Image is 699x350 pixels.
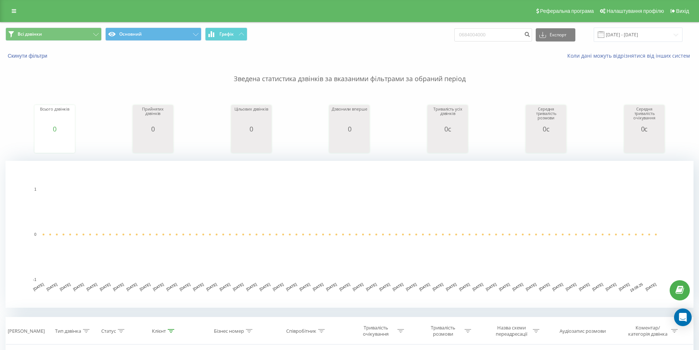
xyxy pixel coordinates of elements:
text: 0 [34,232,36,237]
div: Статус [101,328,116,334]
text: [DATE] [192,282,204,291]
text: [DATE] [112,282,124,291]
text: [DATE] [139,282,151,291]
text: -1 [33,278,36,282]
div: 0 [233,125,270,133]
text: [DATE] [299,282,311,291]
svg: A chart. [429,133,466,155]
svg: A chart. [626,133,663,155]
text: [DATE] [152,282,164,291]
text: [DATE] [245,282,258,291]
text: [DATE] [458,282,470,291]
div: Бізнес номер [214,328,244,334]
text: [DATE] [565,282,577,291]
text: [DATE] [59,282,71,291]
text: [DATE] [485,282,497,291]
text: [DATE] [379,282,391,291]
div: 0с [626,125,663,133]
div: Open Intercom Messenger [674,308,692,326]
div: 0 [135,125,171,133]
svg: A chart. [135,133,171,155]
text: [DATE] [339,282,351,291]
text: 1 [34,187,36,191]
text: [DATE] [312,282,324,291]
text: [DATE] [512,282,524,291]
text: [DATE] [578,282,590,291]
div: Клієнт [152,328,166,334]
text: [DATE] [645,282,657,291]
text: [DATE] [259,282,271,291]
input: Пошук за номером [454,28,532,42]
div: Середня тривалість розмови [528,107,564,125]
text: [DATE] [272,282,284,291]
text: [DATE] [205,282,218,291]
svg: A chart. [331,133,368,155]
svg: A chart. [36,133,73,155]
div: Середня тривалість очікування [626,107,663,125]
text: [DATE] [405,282,417,291]
text: [DATE] [498,282,510,291]
svg: A chart. [528,133,564,155]
div: Співробітник [286,328,316,334]
text: [DATE] [86,282,98,291]
text: [DATE] [551,282,564,291]
div: Всього дзвінків [36,107,73,125]
div: Дзвонили вперше [331,107,368,125]
span: Реферальна програма [540,8,594,14]
div: Тривалість очікування [356,325,396,337]
text: [DATE] [591,282,604,291]
p: Зведена статистика дзвінків за вказаними фільтрами за обраний період [6,59,693,84]
button: Скинути фільтри [6,53,51,59]
span: Всі дзвінки [18,31,42,37]
text: [DATE] [472,282,484,291]
div: Аудіозапис розмови [560,328,606,334]
div: 0 [36,125,73,133]
text: [DATE] [179,282,191,291]
text: [DATE] [445,282,457,291]
text: [DATE] [46,282,58,291]
svg: A chart. [233,133,270,155]
div: 0с [429,125,466,133]
text: [DATE] [285,282,298,291]
text: [DATE] [126,282,138,291]
text: [DATE] [352,282,364,291]
text: [DATE] [605,282,617,291]
button: Основний [105,28,201,41]
div: 0 [331,125,368,133]
text: [DATE] [72,282,84,291]
text: [DATE] [538,282,550,291]
div: Тип дзвінка [55,328,81,334]
text: [DATE] [232,282,244,291]
text: [DATE] [33,282,45,291]
div: Назва схеми переадресації [492,325,531,337]
div: Коментар/категорія дзвінка [626,325,669,337]
text: [DATE] [219,282,231,291]
text: [DATE] [99,282,111,291]
svg: A chart. [6,161,693,308]
text: [DATE] [392,282,404,291]
text: [DATE] [325,282,338,291]
span: Налаштування профілю [607,8,664,14]
text: 19.09.25 [629,282,644,293]
div: 0с [528,125,564,133]
div: Тривалість усіх дзвінків [429,107,466,125]
a: Коли дані можуть відрізнятися вiд інших систем [567,52,693,59]
text: [DATE] [525,282,537,291]
text: [DATE] [365,282,378,291]
button: Експорт [536,28,575,42]
button: Всі дзвінки [6,28,102,41]
div: [PERSON_NAME] [8,328,45,334]
text: [DATE] [419,282,431,291]
button: Графік [205,28,247,41]
span: Графік [219,32,234,37]
text: [DATE] [618,282,630,291]
div: Тривалість розмови [423,325,463,337]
